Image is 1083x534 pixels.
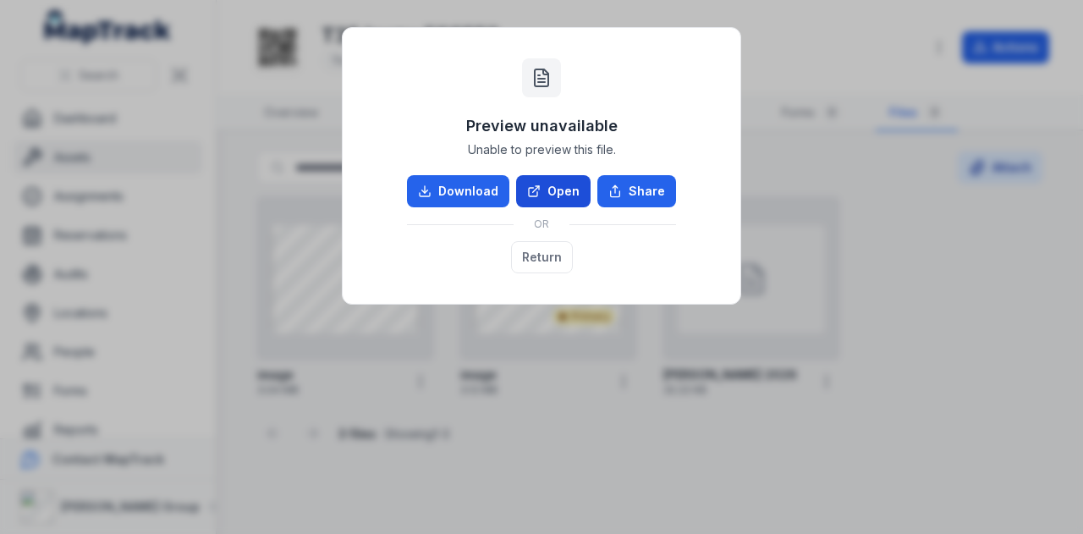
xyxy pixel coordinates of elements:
div: OR [407,207,676,241]
a: Open [516,175,591,207]
span: Unable to preview this file. [468,141,616,158]
button: Share [597,175,676,207]
a: Download [407,175,509,207]
button: Return [511,241,573,273]
h3: Preview unavailable [466,114,618,138]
